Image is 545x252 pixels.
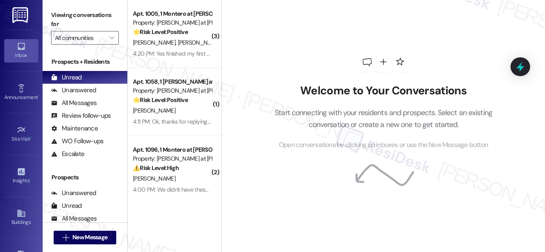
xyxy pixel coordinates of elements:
a: Insights • [4,164,38,187]
div: Review follow-ups [51,111,111,120]
div: Escalate [51,150,84,159]
div: Unanswered [51,86,96,95]
div: Apt. 1005, 1 Montero at [PERSON_NAME] [133,9,212,18]
strong: ⚠️ Risk Level: High [133,164,179,172]
a: Site Visit • [4,123,38,146]
span: [PERSON_NAME] [133,39,178,46]
div: Apt. 1058, 1 [PERSON_NAME] at [PERSON_NAME] [133,77,212,86]
div: Unanswered [51,189,96,198]
button: New Message [54,231,117,244]
div: Property: [PERSON_NAME] at [PERSON_NAME] [133,154,212,163]
a: Buildings [4,206,38,229]
img: ResiDesk Logo [12,7,30,23]
strong: 🌟 Risk Level: Positive [133,28,188,36]
div: Unread [51,201,82,210]
div: All Messages [51,214,97,223]
div: Apt. 1096, 1 Montero at [PERSON_NAME] [133,145,212,154]
span: [PERSON_NAME] [133,175,175,182]
p: Start connecting with your residents and prospects. Select an existing conversation or create a n... [262,107,505,131]
div: 4:20 PM: Yes finished my first book club (virtual)meeting. The title of the Book is Joy Span. Det... [133,50,383,57]
div: Property: [PERSON_NAME] at [PERSON_NAME] [133,86,212,95]
h2: Welcome to Your Conversations [262,84,505,98]
span: New Message [72,233,107,242]
div: Maintenance [51,124,98,133]
div: Unread [51,73,82,82]
input: All communities [55,31,105,45]
div: Prospects + Residents [43,57,127,66]
span: Open conversations by clicking on inboxes or use the New Message button [279,140,488,150]
span: [PERSON_NAME] [133,107,175,114]
i:  [109,34,114,41]
span: • [38,93,39,99]
strong: 🌟 Risk Level: Positive [133,96,188,104]
div: WO Follow-ups [51,137,103,146]
div: 4:00 PM: We didn't have these issues when we had security on property at nighttime [133,186,343,193]
div: Property: [PERSON_NAME] at [PERSON_NAME] [133,18,212,27]
div: Prospects [43,173,127,182]
span: • [31,135,32,141]
i:  [63,234,69,241]
div: All Messages [51,99,97,108]
span: • [29,176,31,182]
label: Viewing conversations for [51,8,119,31]
span: [PERSON_NAME] [178,39,221,46]
a: Inbox [4,39,38,62]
